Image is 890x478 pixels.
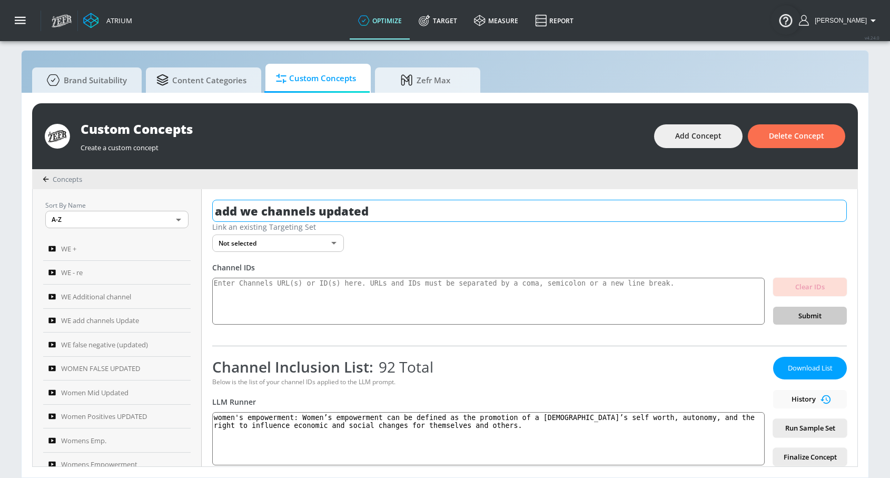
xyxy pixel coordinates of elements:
span: Delete Concept [769,130,824,143]
span: WOMEN FALSE UPDATED [61,362,140,375]
button: Open Resource Center [771,5,800,35]
div: LLM Runner [212,397,765,407]
button: Download List [773,357,847,379]
div: Link an existing Targeting Set [212,222,847,232]
a: Women Positives UPDATED [43,405,191,429]
a: Womens Emp. [43,428,191,453]
a: WE Additional channel [43,285,191,309]
div: Not selected [212,235,344,252]
a: WE add channels Update [43,309,191,333]
button: Finalize Concept [773,448,847,466]
a: Womens Empowerment [43,453,191,477]
button: Delete Concept [748,124,845,148]
div: Atrium [102,16,132,25]
span: v 4.24.0 [865,35,879,41]
a: measure [466,2,527,40]
button: Run Sample Set [773,419,847,437]
a: WOMEN FALSE UPDATED [43,357,191,381]
div: Create a custom concept [81,138,644,152]
div: A-Z [45,211,189,228]
span: Brand Suitability [43,67,127,93]
a: Atrium [83,13,132,28]
span: Download List [784,362,836,374]
p: Sort By Name [45,200,189,211]
span: WE add channels Update [61,314,139,327]
button: Clear IDs [773,278,847,296]
span: login as: aracely.alvarenga@zefr.com [810,17,867,24]
textarea: women's empowerment: Women’s empowerment can be defined as the promotion of a [DEMOGRAPHIC_DATA]’... [212,412,765,465]
span: 92 Total [373,357,433,377]
a: WE - re [43,261,191,285]
span: Add Concept [675,130,721,143]
span: Womens Empowerment [61,458,137,471]
span: Womens Emp. [61,434,106,447]
a: Report [527,2,582,40]
div: Channel Inclusion List: [212,357,765,377]
span: Women Mid Updated [61,386,128,399]
div: Custom Concepts [81,120,644,138]
a: optimize [350,2,410,40]
a: Target [410,2,466,40]
span: WE Additional channel [61,290,131,303]
span: Finalize Concept [782,451,838,463]
div: Below is the list of your channel IDs applied to the LLM prompt. [212,377,765,386]
button: [PERSON_NAME] [799,14,879,27]
span: Run Sample Set [782,422,838,434]
a: WE + [43,237,191,261]
span: Women Positives UPDATED [61,410,147,423]
span: Clear IDs [782,281,838,293]
span: WE false negative (updated) [61,338,148,351]
div: Concepts [43,174,82,184]
button: Add Concept [654,124,743,148]
span: Content Categories [156,67,246,93]
span: Zefr Max [385,67,466,93]
a: Women Mid Updated [43,381,191,405]
a: WE false negative (updated) [43,333,191,357]
span: Concepts [53,174,82,184]
div: Channel IDs [212,262,847,272]
span: Custom Concepts [276,66,356,91]
span: WE - re [61,266,83,279]
span: WE + [61,242,76,255]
